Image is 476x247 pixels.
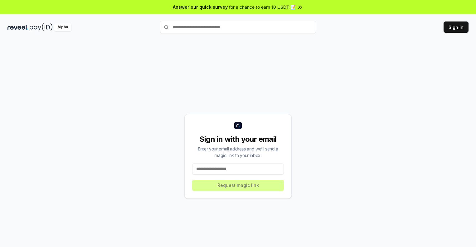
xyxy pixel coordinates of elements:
[444,21,469,33] button: Sign In
[234,122,242,129] img: logo_small
[30,23,53,31] img: pay_id
[7,23,28,31] img: reveel_dark
[192,134,284,144] div: Sign in with your email
[229,4,296,10] span: for a chance to earn 10 USDT 📝
[173,4,228,10] span: Answer our quick survey
[192,145,284,159] div: Enter your email address and we’ll send a magic link to your inbox.
[54,23,71,31] div: Alpha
